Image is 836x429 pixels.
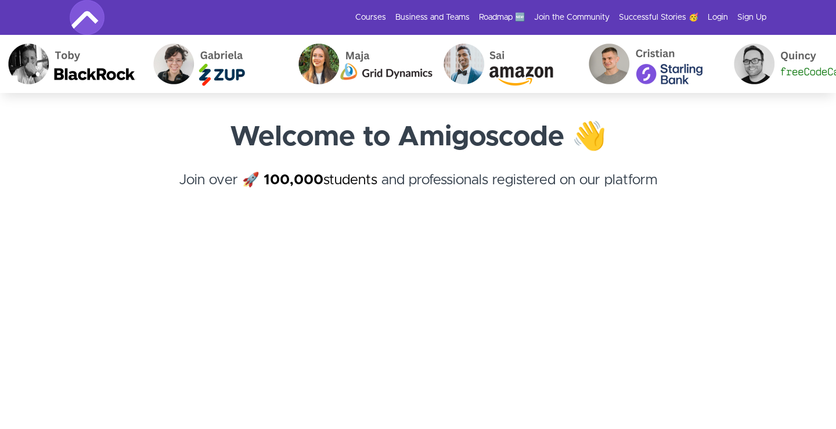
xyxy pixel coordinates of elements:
[288,35,433,93] img: Maja
[264,173,323,187] strong: 100,000
[479,12,525,23] a: Roadmap 🆕
[70,170,766,212] h4: Join over 🚀 and professionals registered on our platform
[708,12,728,23] a: Login
[264,173,377,187] a: 100,000students
[737,12,766,23] a: Sign Up
[433,35,578,93] img: Sai
[619,12,698,23] a: Successful Stories 🥳
[534,12,610,23] a: Join the Community
[578,35,723,93] img: Cristian
[395,12,470,23] a: Business and Teams
[230,123,607,151] strong: Welcome to Amigoscode 👋
[355,12,386,23] a: Courses
[143,35,288,93] img: Gabriela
